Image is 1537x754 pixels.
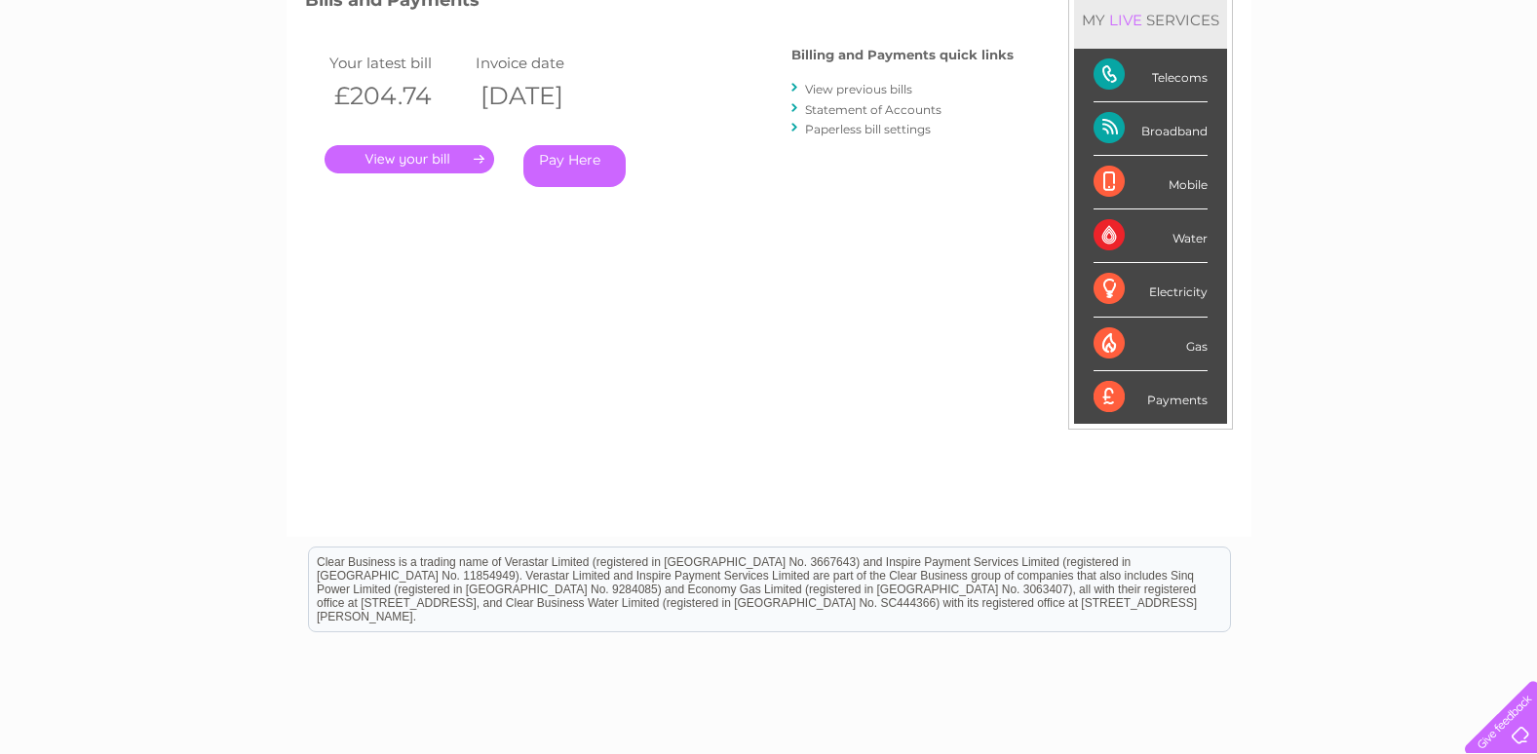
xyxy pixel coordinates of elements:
[309,11,1230,94] div: Clear Business is a trading name of Verastar Limited (registered in [GEOGRAPHIC_DATA] No. 3667643...
[1297,83,1356,97] a: Telecoms
[791,48,1014,62] h4: Billing and Payments quick links
[1170,10,1304,34] a: 0333 014 3131
[1094,102,1208,156] div: Broadband
[523,145,626,187] a: Pay Here
[1094,156,1208,209] div: Mobile
[1243,83,1286,97] a: Energy
[805,102,941,117] a: Statement of Accounts
[325,50,471,76] td: Your latest bill
[1194,83,1231,97] a: Water
[1094,263,1208,317] div: Electricity
[1473,83,1518,97] a: Log out
[805,82,912,96] a: View previous bills
[1094,318,1208,371] div: Gas
[471,76,617,116] th: [DATE]
[1094,371,1208,424] div: Payments
[54,51,153,110] img: logo.png
[325,76,471,116] th: £204.74
[1094,209,1208,263] div: Water
[1094,49,1208,102] div: Telecoms
[1407,83,1455,97] a: Contact
[1367,83,1396,97] a: Blog
[325,145,494,173] a: .
[471,50,617,76] td: Invoice date
[1105,11,1146,29] div: LIVE
[805,122,931,136] a: Paperless bill settings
